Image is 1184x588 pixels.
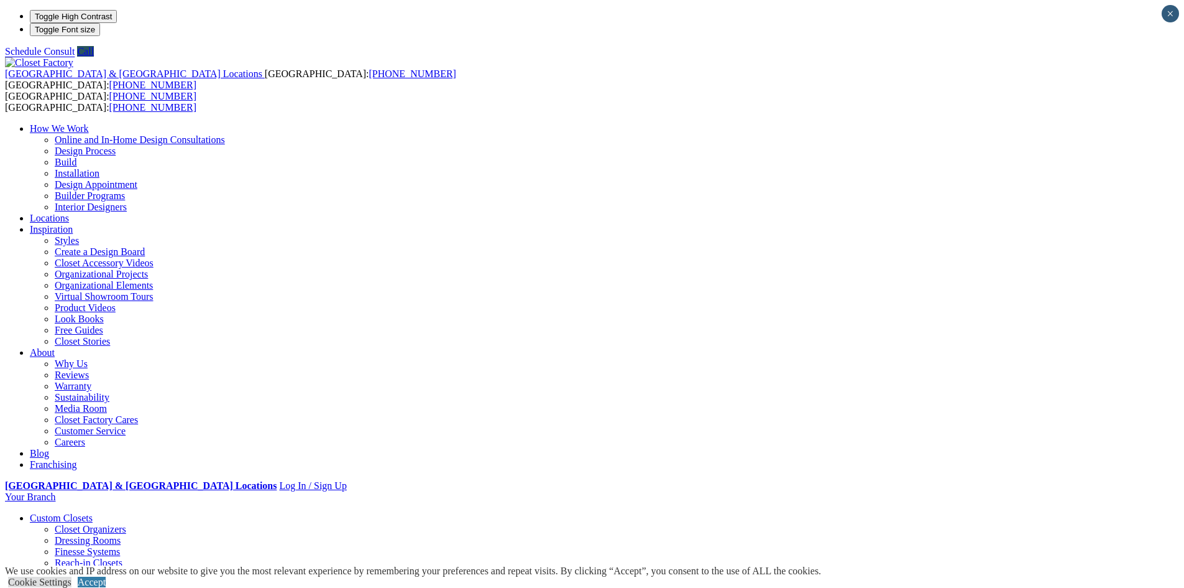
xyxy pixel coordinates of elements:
[35,12,112,21] span: Toggle High Contrast
[55,168,99,179] a: Installation
[5,492,55,502] a: Your Branch
[5,57,73,68] img: Closet Factory
[8,577,71,587] a: Cookie Settings
[55,258,154,268] a: Closet Accessory Videos
[5,566,821,577] div: We use cookies and IP address on our website to give you the most relevant experience by remember...
[55,403,107,414] a: Media Room
[5,46,75,57] a: Schedule Consult
[30,347,55,358] a: About
[55,269,148,279] a: Organizational Projects
[55,426,126,436] a: Customer Service
[55,370,89,380] a: Reviews
[55,535,121,546] a: Dressing Rooms
[55,190,125,201] a: Builder Programs
[55,437,85,447] a: Careers
[55,157,77,167] a: Build
[30,459,77,470] a: Franchising
[5,91,196,113] span: [GEOGRAPHIC_DATA]: [GEOGRAPHIC_DATA]:
[55,358,88,369] a: Why Us
[55,546,120,557] a: Finesse Systems
[55,146,116,156] a: Design Process
[55,202,127,212] a: Interior Designers
[109,102,196,113] a: [PHONE_NUMBER]
[55,325,103,335] a: Free Guides
[55,381,91,391] a: Warranty
[369,68,456,79] a: [PHONE_NUMBER]
[55,246,145,257] a: Create a Design Board
[30,213,69,223] a: Locations
[55,134,225,145] a: Online and In-Home Design Consultations
[55,302,116,313] a: Product Videos
[55,291,154,302] a: Virtual Showroom Tours
[5,68,262,79] span: [GEOGRAPHIC_DATA] & [GEOGRAPHIC_DATA] Locations
[30,10,117,23] button: Toggle High Contrast
[55,414,138,425] a: Closet Factory Cares
[78,577,106,587] a: Accept
[30,224,73,235] a: Inspiration
[35,25,95,34] span: Toggle Font size
[279,480,346,491] a: Log In / Sign Up
[30,448,49,459] a: Blog
[55,280,153,291] a: Organizational Elements
[55,392,109,403] a: Sustainability
[30,513,93,523] a: Custom Closets
[109,91,196,101] a: [PHONE_NUMBER]
[5,68,456,90] span: [GEOGRAPHIC_DATA]: [GEOGRAPHIC_DATA]:
[5,480,277,491] a: [GEOGRAPHIC_DATA] & [GEOGRAPHIC_DATA] Locations
[55,235,79,246] a: Styles
[30,123,89,134] a: How We Work
[55,336,110,347] a: Closet Stories
[77,46,94,57] a: Call
[30,23,100,36] button: Toggle Font size
[55,179,137,190] a: Design Appointment
[55,314,104,324] a: Look Books
[55,558,122,568] a: Reach-in Closets
[5,68,265,79] a: [GEOGRAPHIC_DATA] & [GEOGRAPHIC_DATA] Locations
[55,524,126,534] a: Closet Organizers
[109,80,196,90] a: [PHONE_NUMBER]
[1162,5,1179,22] button: Close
